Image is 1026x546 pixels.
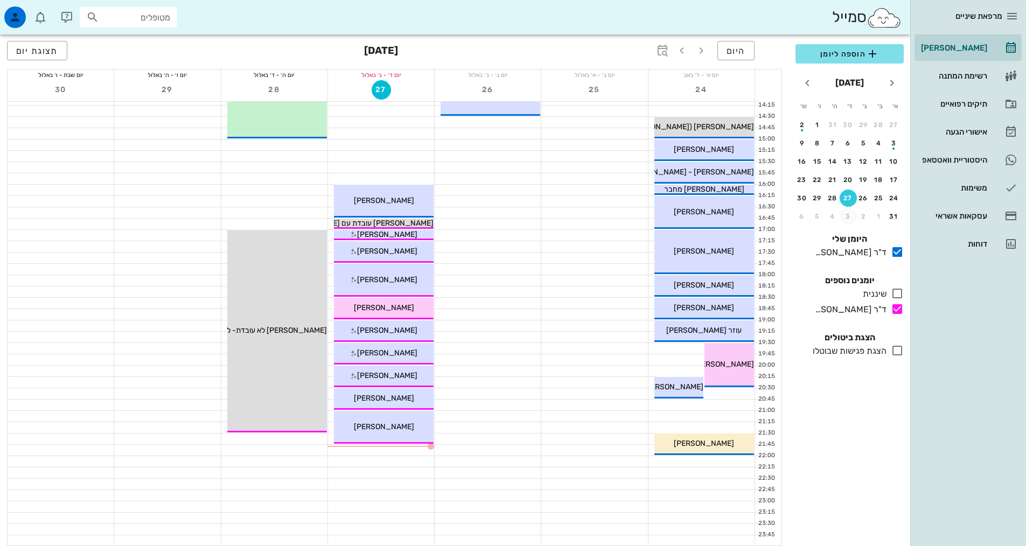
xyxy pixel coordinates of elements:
button: 6 [793,208,811,225]
div: 23:00 [755,496,777,506]
button: 12 [855,153,872,170]
div: 18:30 [755,293,777,302]
div: 19:15 [755,327,777,336]
button: 8 [809,135,826,152]
div: 15 [809,158,826,165]
th: ה׳ [827,97,841,115]
div: 5 [809,213,826,220]
div: 16:30 [755,202,777,212]
div: 16:00 [755,180,777,189]
div: 14:45 [755,123,777,132]
span: תצוגת יום [16,46,58,56]
a: תיקים רפואיים [915,91,1022,117]
button: 27 [885,116,903,134]
div: 2 [793,121,811,129]
button: 3 [840,208,857,225]
button: 30 [840,116,857,134]
span: 29 [158,85,177,94]
div: יום שבת - ו׳ באלול [8,69,114,80]
button: 28 [264,80,284,100]
button: 15 [809,153,826,170]
div: 18:45 [755,304,777,313]
span: [PERSON_NAME] [694,360,754,369]
img: SmileCloud logo [867,7,902,29]
button: 1 [870,208,888,225]
div: 21:15 [755,417,777,426]
button: 13 [840,153,857,170]
button: 4 [824,208,841,225]
button: 14 [824,153,841,170]
div: 31 [824,121,841,129]
div: תיקים רפואיים [919,100,987,108]
span: [PERSON_NAME] [674,145,734,154]
span: [PERSON_NAME] [674,303,734,312]
button: הוספה ליומן [795,44,904,64]
div: 14 [824,158,841,165]
button: 26 [478,80,498,100]
div: 7 [824,139,841,147]
div: 23 [793,176,811,184]
div: 1 [809,121,826,129]
button: 26 [855,190,872,207]
div: 1 [870,213,888,220]
div: 9 [793,139,811,147]
button: 29 [809,190,826,207]
div: 27 [885,121,903,129]
span: 24 [692,85,711,94]
a: רשימת המתנה [915,63,1022,89]
button: 10 [885,153,903,170]
div: יום ד׳ - ג׳ באלול [328,69,434,80]
div: 6 [840,139,857,147]
button: חודש הבא [798,73,817,93]
span: [PERSON_NAME] [354,394,414,403]
span: 26 [478,85,498,94]
div: דוחות [919,240,987,248]
button: 2 [855,208,872,225]
span: היום [727,46,745,56]
button: 16 [793,153,811,170]
div: 5 [855,139,872,147]
div: היסטוריית וואטסאפ [919,156,987,164]
button: 21 [824,171,841,188]
button: 5 [855,135,872,152]
div: 19:30 [755,338,777,347]
button: 19 [855,171,872,188]
div: [PERSON_NAME] [919,44,987,52]
button: 24 [885,190,903,207]
div: 13 [840,158,857,165]
div: 19:45 [755,349,777,359]
span: 25 [585,85,604,94]
div: 28 [824,194,841,202]
th: ד׳ [842,97,856,115]
button: 29 [158,80,177,100]
span: [PERSON_NAME] [357,371,417,380]
button: 20 [840,171,857,188]
button: 1 [809,116,826,134]
th: ש׳ [797,97,811,115]
div: 14:30 [755,112,777,121]
div: 23:15 [755,508,777,517]
div: 8 [809,139,826,147]
button: 4 [870,135,888,152]
div: 28 [870,121,888,129]
span: תג [32,9,38,15]
div: 20:00 [755,361,777,370]
span: 30 [51,85,71,94]
span: [PERSON_NAME] [357,275,417,284]
button: 22 [809,171,826,188]
div: עסקאות אשראי [919,212,987,220]
th: א׳ [889,97,903,115]
button: 2 [793,116,811,134]
div: משימות [919,184,987,192]
div: יום ג׳ - ב׳ באלול [435,69,541,80]
div: 16 [793,158,811,165]
div: יום ב׳ - א׳ באלול [541,69,647,80]
div: יום ה׳ - ד׳ באלול [221,69,327,80]
span: [PERSON_NAME] [354,196,414,205]
button: 30 [793,190,811,207]
div: 17:45 [755,259,777,268]
div: 10 [885,158,903,165]
span: [PERSON_NAME] - [PERSON_NAME] [626,167,754,177]
div: 22:15 [755,463,777,472]
div: 16:45 [755,214,777,223]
